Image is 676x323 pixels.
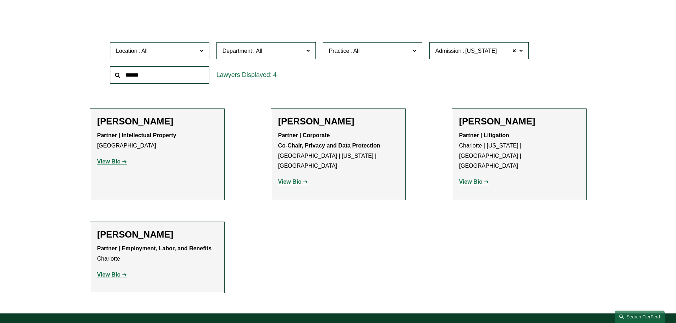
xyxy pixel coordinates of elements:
strong: Partner | Employment, Labor, and Benefits [97,245,212,251]
span: Location [116,48,138,54]
span: [US_STATE] [465,46,497,56]
strong: Partner | Intellectual Property [97,132,176,138]
span: Admission [435,48,462,54]
a: View Bio [278,179,308,185]
p: Charlotte | [US_STATE] | [GEOGRAPHIC_DATA] | [GEOGRAPHIC_DATA] [459,130,579,171]
strong: View Bio [97,158,121,165]
h2: [PERSON_NAME] [97,116,217,127]
strong: Partner | Corporate Co-Chair, Privacy and Data Protection [278,132,380,149]
a: Search this site [615,311,665,323]
span: Department [222,48,252,54]
span: Practice [329,48,350,54]
a: View Bio [97,158,127,165]
h2: [PERSON_NAME] [278,116,398,127]
p: [GEOGRAPHIC_DATA] | [US_STATE] | [GEOGRAPHIC_DATA] [278,130,398,171]
strong: View Bio [97,272,121,278]
h2: [PERSON_NAME] [97,229,217,240]
strong: Partner | Litigation [459,132,509,138]
p: [GEOGRAPHIC_DATA] [97,130,217,151]
strong: View Bio [459,179,483,185]
a: View Bio [97,272,127,278]
h2: [PERSON_NAME] [459,116,579,127]
p: Charlotte [97,244,217,264]
a: View Bio [459,179,489,185]
span: 4 [273,71,277,78]
strong: View Bio [278,179,302,185]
